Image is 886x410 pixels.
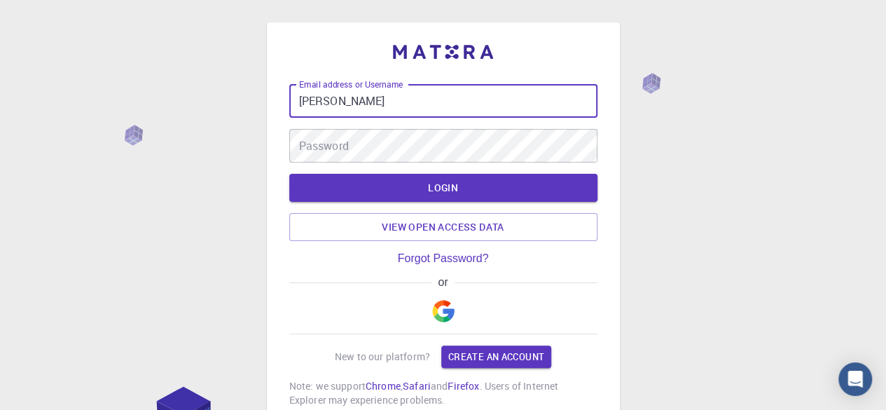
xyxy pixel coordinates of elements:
label: Email address or Username [299,78,403,90]
img: Google [432,300,455,322]
button: LOGIN [289,174,597,202]
a: Safari [403,379,431,392]
span: or [431,276,455,289]
a: View open access data [289,213,597,241]
a: Firefox [448,379,479,392]
p: Note: we support , and . Users of Internet Explorer may experience problems. [289,379,597,407]
div: Open Intercom Messenger [838,362,872,396]
a: Forgot Password? [398,252,489,265]
a: Create an account [441,346,551,368]
a: Chrome [366,379,401,392]
p: New to our platform? [335,350,430,364]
